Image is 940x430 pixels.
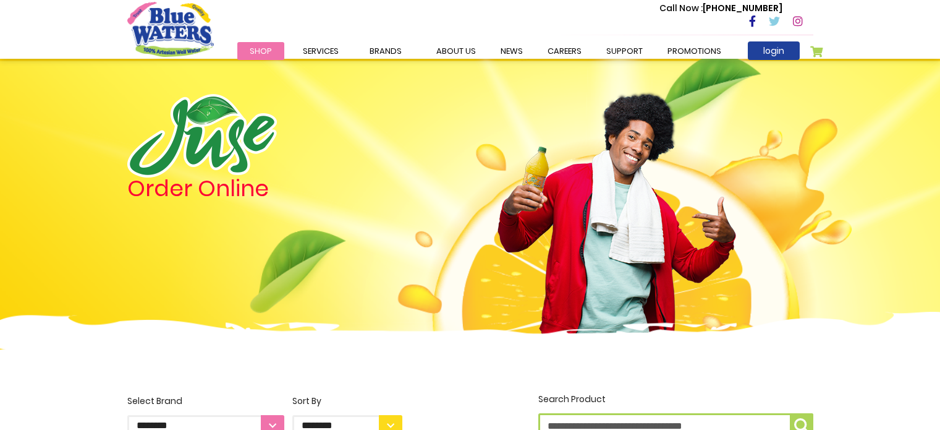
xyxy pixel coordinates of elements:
[488,42,535,60] a: News
[250,45,272,57] span: Shop
[424,42,488,60] a: about us
[535,42,594,60] a: careers
[370,45,402,57] span: Brands
[496,71,737,336] img: man.png
[659,2,782,15] p: [PHONE_NUMBER]
[127,94,277,178] img: logo
[659,2,703,14] span: Call Now :
[292,395,402,408] div: Sort By
[303,45,339,57] span: Services
[655,42,734,60] a: Promotions
[127,178,402,200] h4: Order Online
[127,2,214,56] a: store logo
[594,42,655,60] a: support
[748,41,800,60] a: login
